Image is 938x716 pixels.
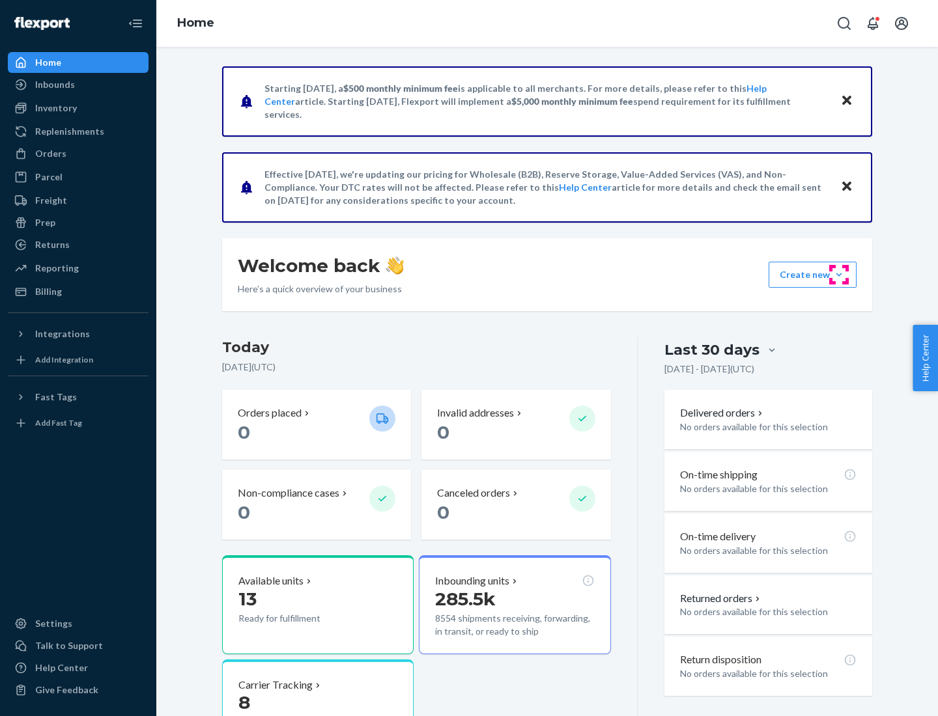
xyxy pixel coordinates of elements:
[8,74,149,95] a: Inbounds
[680,591,763,606] button: Returned orders
[680,652,761,667] p: Return disposition
[35,171,63,184] div: Parcel
[8,680,149,700] button: Give Feedback
[680,529,756,544] p: On-time delivery
[8,234,149,255] a: Returns
[559,182,612,193] a: Help Center
[35,417,82,428] div: Add Fast Tag
[35,78,75,91] div: Inbounds
[222,555,414,654] button: Available units13Ready for fulfillment
[222,337,611,358] h3: Today
[238,501,250,523] span: 0
[35,354,93,365] div: Add Integration
[664,363,754,376] p: [DATE] - [DATE] ( UTC )
[435,612,594,638] p: 8554 shipments receiving, forwarding, in transit, or ready to ship
[511,96,633,107] span: $5,000 monthly minimum fee
[680,467,758,482] p: On-time shipping
[8,212,149,233] a: Prep
[680,667,857,680] p: No orders available for this selection
[888,10,915,36] button: Open account menu
[680,482,857,495] p: No orders available for this selection
[664,340,760,360] div: Last 30 days
[419,555,610,654] button: Inbounding units285.5k8554 shipments receiving, forwarding, in transit, or ready to ship
[222,390,411,460] button: Orders placed 0
[8,121,149,142] a: Replenishments
[421,470,610,540] button: Canceled orders 0
[238,573,304,588] p: Available units
[8,190,149,211] a: Freight
[435,573,509,588] p: Inbounding units
[35,262,79,275] div: Reporting
[35,285,62,298] div: Billing
[8,635,149,656] a: Talk to Support
[343,83,458,94] span: $500 monthly minimum fee
[35,617,72,630] div: Settings
[35,661,88,674] div: Help Center
[680,406,765,420] button: Delivered orders
[35,639,103,652] div: Talk to Support
[222,361,611,374] p: [DATE] ( UTC )
[35,216,55,229] div: Prep
[680,420,857,434] p: No orders available for this selection
[831,10,857,36] button: Open Search Box
[680,605,857,618] p: No orders available for this selection
[8,167,149,187] a: Parcel
[838,92,855,111] button: Close
[238,486,339,501] p: Non-compliance cases
[8,52,149,73] a: Home
[35,683,98,696] div: Give Feedback
[35,56,61,69] div: Home
[437,406,514,420] p: Invalid addresses
[437,421,449,443] span: 0
[8,350,149,370] a: Add Integration
[421,390,610,460] button: Invalid addresses 0
[769,262,857,288] button: Create new
[35,125,104,138] div: Replenishments
[238,406,302,420] p: Orders placed
[238,282,404,296] p: Here’s a quick overview of your business
[238,588,257,610] span: 13
[860,10,886,36] button: Open notifications
[35,238,70,251] div: Returns
[35,102,77,115] div: Inventory
[437,486,510,501] p: Canceled orders
[435,588,496,610] span: 285.5k
[8,387,149,407] button: Fast Tags
[8,143,149,164] a: Orders
[222,470,411,540] button: Non-compliance cases 0
[167,5,225,42] ol: breadcrumbs
[8,613,149,634] a: Settings
[8,324,149,344] button: Integrations
[35,147,66,160] div: Orders
[437,501,449,523] span: 0
[264,168,828,207] p: Effective [DATE], we're updating our pricing for Wholesale (B2B), Reserve Storage, Value-Added Se...
[238,691,250,713] span: 8
[238,678,313,693] p: Carrier Tracking
[35,391,77,404] div: Fast Tags
[35,327,90,340] div: Integrations
[122,10,149,36] button: Close Navigation
[8,413,149,434] a: Add Fast Tag
[8,281,149,302] a: Billing
[386,256,404,275] img: hand-wave emoji
[8,98,149,118] a: Inventory
[14,17,70,30] img: Flexport logo
[264,82,828,121] p: Starting [DATE], a is applicable to all merchants. For more details, please refer to this article...
[838,178,855,197] button: Close
[238,421,250,443] span: 0
[238,612,359,625] p: Ready for fulfillment
[8,258,149,279] a: Reporting
[8,657,149,678] a: Help Center
[913,325,938,391] button: Help Center
[680,544,857,557] p: No orders available for this selection
[177,16,214,30] a: Home
[238,254,404,277] h1: Welcome back
[35,194,67,207] div: Freight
